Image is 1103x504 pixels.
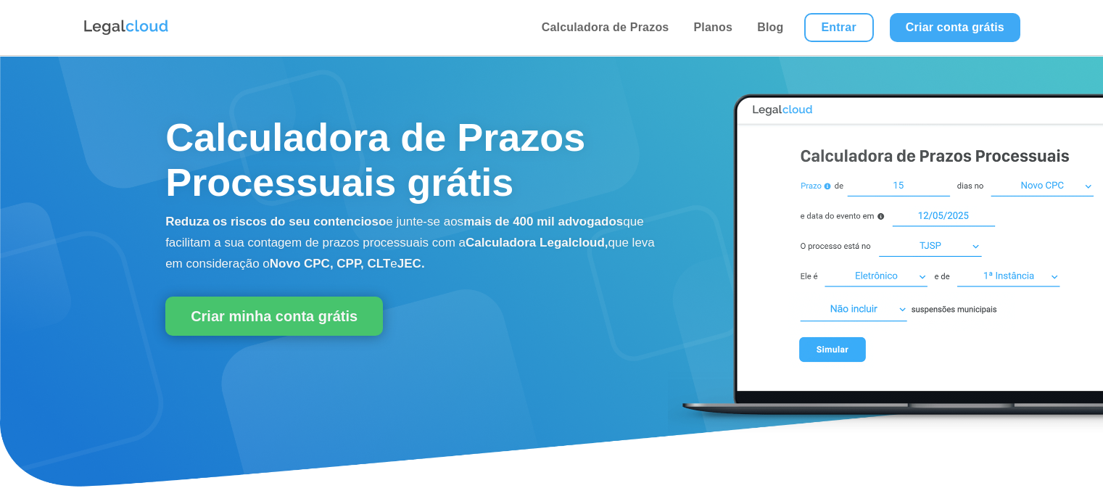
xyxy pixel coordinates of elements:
img: Logo da Legalcloud [83,18,170,37]
b: Reduza os riscos do seu contencioso [165,215,386,228]
a: Calculadora de Prazos Processuais Legalcloud [668,424,1103,437]
a: Criar conta grátis [890,13,1020,42]
a: Entrar [804,13,874,42]
b: JEC. [397,257,425,270]
b: mais de 400 mil advogados [463,215,623,228]
p: e junte-se aos que facilitam a sua contagem de prazos processuais com a que leva em consideração o e [165,212,661,274]
span: Calculadora de Prazos Processuais grátis [165,115,585,204]
a: Criar minha conta grátis [165,297,383,336]
b: Calculadora Legalcloud, [466,236,608,249]
b: Novo CPC, CPP, CLT [270,257,391,270]
img: Calculadora de Prazos Processuais Legalcloud [668,78,1103,434]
